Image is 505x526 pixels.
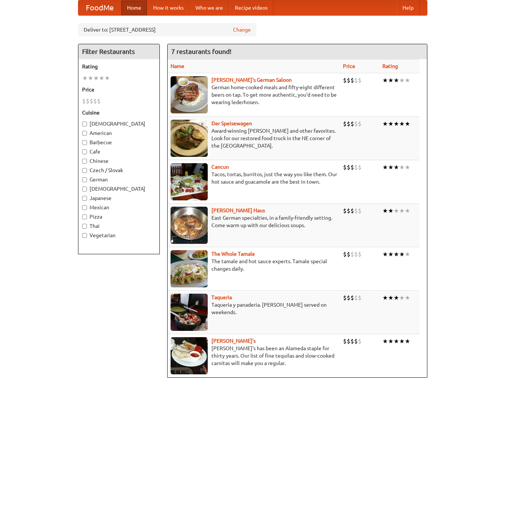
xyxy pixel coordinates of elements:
[97,97,101,105] li: $
[347,207,350,215] li: $
[93,97,97,105] li: $
[82,194,156,202] label: Japanese
[82,185,156,193] label: [DEMOGRAPHIC_DATA]
[382,163,388,171] li: ★
[394,337,399,345] li: ★
[82,176,156,183] label: German
[343,163,347,171] li: $
[350,76,354,84] li: $
[354,120,358,128] li: $
[104,74,110,82] li: ★
[211,164,229,170] a: Cancun
[394,120,399,128] li: ★
[82,213,156,220] label: Pizza
[82,120,156,128] label: [DEMOGRAPHIC_DATA]
[347,120,350,128] li: $
[382,207,388,215] li: ★
[82,205,87,210] input: Mexican
[229,0,273,15] a: Recipe videos
[343,294,347,302] li: $
[82,131,87,136] input: American
[343,250,347,258] li: $
[382,337,388,345] li: ★
[405,207,410,215] li: ★
[82,168,87,173] input: Czech / Slovak
[399,120,405,128] li: ★
[388,120,394,128] li: ★
[233,26,251,33] a: Change
[90,97,93,105] li: $
[171,207,208,244] img: kohlhaus.jpg
[343,207,347,215] li: $
[211,251,255,257] a: The Whole Tamale
[211,120,252,126] a: Der Speisewagen
[347,337,350,345] li: $
[399,337,405,345] li: ★
[405,120,410,128] li: ★
[171,258,337,272] p: The tamale and hot sauce experts. Tamale special changes daily.
[82,222,156,230] label: Thai
[171,214,337,229] p: East German specialties, in a family-friendly setting. Come warm up with our delicious soups.
[350,250,354,258] li: $
[358,76,362,84] li: $
[121,0,147,15] a: Home
[388,207,394,215] li: ★
[388,337,394,345] li: ★
[82,129,156,137] label: American
[211,77,292,83] a: [PERSON_NAME]'s German Saloon
[171,294,208,331] img: taqueria.jpg
[405,250,410,258] li: ★
[382,250,388,258] li: ★
[405,294,410,302] li: ★
[211,207,265,213] a: [PERSON_NAME] Haus
[350,120,354,128] li: $
[388,294,394,302] li: ★
[354,163,358,171] li: $
[350,337,354,345] li: $
[171,63,184,69] a: Name
[171,127,337,149] p: Award-winning [PERSON_NAME] and other favorites. Look for our restored food truck in the NE corne...
[86,97,90,105] li: $
[354,207,358,215] li: $
[405,337,410,345] li: ★
[82,139,156,146] label: Barbecue
[399,163,405,171] li: ★
[354,337,358,345] li: $
[347,163,350,171] li: $
[350,294,354,302] li: $
[82,63,156,70] h5: Rating
[171,48,232,55] ng-pluralize: 7 restaurants found!
[147,0,190,15] a: How it works
[82,149,87,154] input: Cafe
[82,233,87,238] input: Vegetarian
[211,338,256,344] a: [PERSON_NAME]'s
[382,120,388,128] li: ★
[82,204,156,211] label: Mexican
[78,23,256,36] div: Deliver to: [STREET_ADDRESS]
[399,76,405,84] li: ★
[388,250,394,258] li: ★
[399,294,405,302] li: ★
[354,250,358,258] li: $
[82,86,156,93] h5: Price
[399,207,405,215] li: ★
[347,250,350,258] li: $
[82,97,86,105] li: $
[394,250,399,258] li: ★
[382,294,388,302] li: ★
[82,196,87,201] input: Japanese
[211,294,232,300] a: Taqueria
[171,250,208,287] img: wholetamale.jpg
[358,250,362,258] li: $
[354,76,358,84] li: $
[82,109,156,116] h5: Cuisine
[343,63,355,69] a: Price
[82,140,87,145] input: Barbecue
[388,163,394,171] li: ★
[405,163,410,171] li: ★
[171,163,208,200] img: cancun.jpg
